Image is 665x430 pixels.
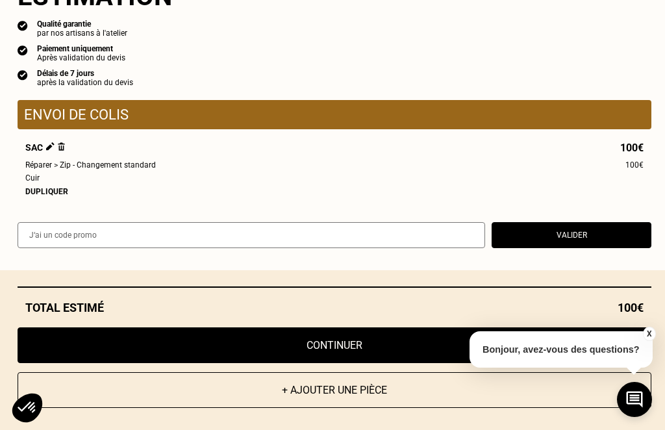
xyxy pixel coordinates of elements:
[37,53,125,62] div: Après validation du devis
[37,44,125,53] div: Paiement uniquement
[18,44,28,56] img: icon list info
[620,142,644,153] span: 100€
[18,372,651,408] button: + Ajouter une pièce
[618,301,644,314] span: 100€
[470,331,653,368] p: Bonjour, avez-vous des questions?
[18,301,651,314] div: Total estimé
[37,19,127,29] div: Qualité garantie
[58,142,65,151] img: Supprimer
[37,29,127,38] div: par nos artisans à l'atelier
[642,327,655,341] button: X
[18,327,651,363] button: Continuer
[46,142,55,151] img: Éditer
[18,19,28,31] img: icon list info
[25,187,644,196] div: Dupliquer
[37,69,133,78] div: Délais de 7 jours
[25,173,40,184] span: Cuir
[37,78,133,87] div: après la validation du devis
[25,160,156,171] span: Réparer > Zip - Changement standard
[18,69,28,81] img: icon list info
[25,142,65,153] span: Sac
[18,222,485,248] input: J‘ai un code promo
[24,107,645,123] p: Envoi de colis
[625,160,644,171] span: 100€
[492,222,651,248] button: Valider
